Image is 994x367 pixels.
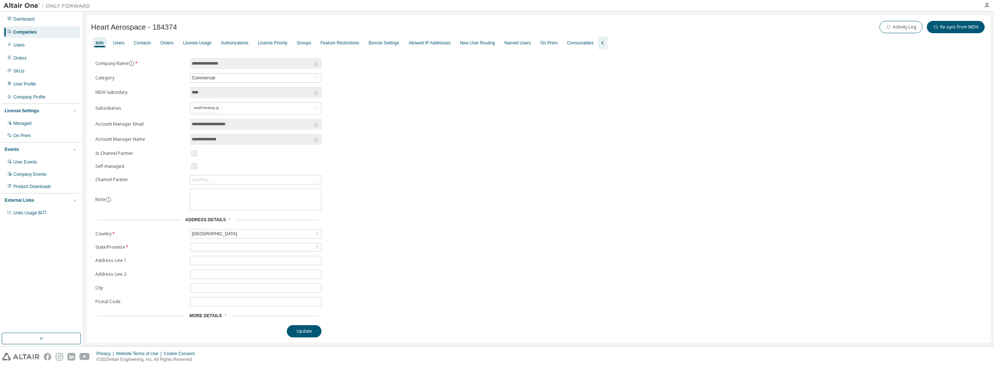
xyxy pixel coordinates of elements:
[5,147,19,152] div: Events
[91,23,177,31] span: Heart Aerospace - 184374
[460,40,495,46] div: New User Routing
[190,74,321,82] div: Commercial
[95,299,186,305] label: Postal Code
[191,74,216,82] div: Commercial
[369,40,399,46] div: Borrow Settings
[95,231,186,237] label: Country
[258,40,288,46] div: License Priority
[13,81,36,87] div: User Profile
[13,133,31,139] div: On Prem
[95,271,186,277] label: Address Line 2
[134,40,151,46] div: Contacts
[183,40,211,46] div: License Usage
[95,75,186,81] label: Category
[221,40,248,46] div: Authorizations
[95,163,186,169] label: Self-managed
[190,230,321,238] div: [GEOGRAPHIC_DATA]
[297,40,311,46] div: Groups
[105,197,111,202] button: information
[95,150,186,156] label: Is Channel Partner
[95,244,186,250] label: State/Province
[191,230,238,238] div: [GEOGRAPHIC_DATA]
[192,104,222,113] div: solidThinking
[44,353,51,361] img: facebook.svg
[96,357,199,363] p: © 2025 Altair Engineering, Inc. All Rights Reserved.
[95,89,186,95] label: MDH Subsidary
[96,40,104,46] div: Info
[190,175,321,184] div: Loading...
[13,68,25,74] div: SKUs
[13,42,25,48] div: Users
[505,40,531,46] div: Named Users
[95,196,105,202] label: Note
[5,108,39,114] div: License Settings
[287,325,321,337] button: Update
[13,16,35,22] div: Dashboard
[113,40,124,46] div: Users
[880,21,922,33] button: Activity Log
[160,40,174,46] div: Orders
[13,29,37,35] div: Companies
[927,21,985,33] button: Re-sync from MDH
[68,353,75,361] img: linkedin.svg
[185,217,226,222] span: Address Details
[116,351,164,357] div: Website Terms of Use
[13,94,46,100] div: Company Profile
[95,105,186,111] label: Subsidiaries
[129,61,134,66] button: information
[95,258,186,263] label: Address Line 1
[13,55,27,61] div: Orders
[13,159,37,165] div: User Events
[189,313,222,318] span: More Details
[409,40,450,46] div: Allowed IP Addresses
[192,177,211,183] div: Loading...
[4,2,94,9] img: Altair One
[164,351,199,357] div: Cookie Consent
[56,353,63,361] img: instagram.svg
[567,40,593,46] div: Consumables
[13,121,31,126] div: Managed
[95,285,186,291] label: City
[320,40,359,46] div: Feature Restrictions
[190,102,321,114] div: solidThinking
[96,351,116,357] div: Privacy
[95,61,186,66] label: Company Name
[79,353,90,361] img: youtube.svg
[95,177,186,183] label: Channel Partner
[13,210,47,215] span: Units Usage BI
[95,136,186,142] label: Account Manager Name
[2,353,39,361] img: altair_logo.svg
[540,40,558,46] div: On Prem
[5,197,34,203] div: External Links
[13,171,46,177] div: Company Events
[13,184,51,189] div: Product Downloads
[95,121,186,127] label: Account Manager Email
